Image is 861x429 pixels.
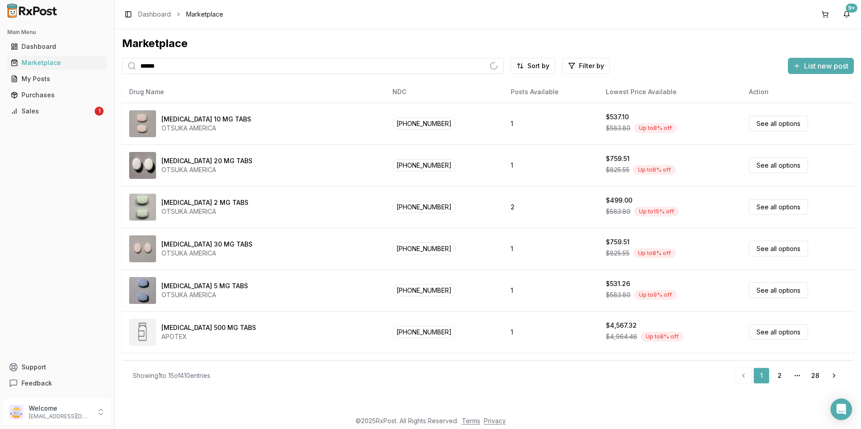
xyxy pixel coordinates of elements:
[11,74,104,83] div: My Posts
[641,332,683,342] div: Up to 8 % off
[504,311,599,353] td: 1
[9,405,23,419] img: User avatar
[831,399,852,420] div: Open Intercom Messenger
[606,279,630,288] div: $531.26
[633,165,676,175] div: Up to 8 % off
[161,332,256,341] div: APOTEX
[129,110,156,137] img: Abilify 10 MG TABS
[606,207,631,216] span: $583.80
[161,165,252,174] div: OTSUKA AMERICA
[771,368,787,384] a: 2
[504,103,599,144] td: 1
[186,10,223,19] span: Marketplace
[11,91,104,100] div: Purchases
[161,198,248,207] div: [MEDICAL_DATA] 2 MG TABS
[11,42,104,51] div: Dashboard
[606,113,629,121] div: $537.10
[161,115,251,124] div: [MEDICAL_DATA] 10 MG TABS
[161,124,251,133] div: OTSUKA AMERICA
[161,207,248,216] div: OTSUKA AMERICA
[11,107,93,116] div: Sales
[4,104,111,118] button: Sales1
[161,282,248,290] div: [MEDICAL_DATA] 5 MG TABS
[392,326,456,338] span: [PHONE_NUMBER]
[29,404,91,413] p: Welcome
[606,290,631,299] span: $583.80
[527,61,549,70] span: Sort by
[606,238,630,247] div: $759.51
[749,282,808,298] a: See all options
[29,413,91,420] p: [EMAIL_ADDRESS][DOMAIN_NAME]
[579,61,604,70] span: Filter by
[161,240,252,249] div: [MEDICAL_DATA] 30 MG TABS
[392,117,456,130] span: [PHONE_NUMBER]
[7,71,107,87] a: My Posts
[562,58,610,74] button: Filter by
[749,157,808,173] a: See all options
[4,39,111,54] button: Dashboard
[392,201,456,213] span: [PHONE_NUMBER]
[742,81,854,103] th: Action
[633,248,676,258] div: Up to 8 % off
[606,165,630,174] span: $825.55
[846,4,857,13] div: 9+
[392,243,456,255] span: [PHONE_NUMBER]
[7,39,107,55] a: Dashboard
[7,103,107,119] a: Sales1
[392,159,456,171] span: [PHONE_NUMBER]
[129,194,156,221] img: Abilify 2 MG TABS
[7,87,107,103] a: Purchases
[735,368,843,384] nav: pagination
[133,371,210,380] div: Showing 1 to 15 of 410 entries
[4,56,111,70] button: Marketplace
[161,156,252,165] div: [MEDICAL_DATA] 20 MG TABS
[129,277,156,304] img: Abilify 5 MG TABS
[7,29,107,36] h2: Main Menu
[22,379,52,388] span: Feedback
[504,269,599,311] td: 1
[129,235,156,262] img: Abilify 30 MG TABS
[161,323,256,332] div: [MEDICAL_DATA] 500 MG TABS
[129,319,156,346] img: Abiraterone Acetate 500 MG TABS
[7,55,107,71] a: Marketplace
[804,61,848,71] span: List new post
[484,417,506,425] a: Privacy
[606,249,630,258] span: $825.55
[634,207,679,217] div: Up to 15 % off
[122,36,854,51] div: Marketplace
[122,81,385,103] th: Drug Name
[138,10,171,19] a: Dashboard
[606,154,630,163] div: $759.51
[11,58,104,67] div: Marketplace
[825,368,843,384] a: Go to next page
[511,58,555,74] button: Sort by
[129,152,156,179] img: Abilify 20 MG TABS
[634,290,677,300] div: Up to 9 % off
[634,123,677,133] div: Up to 8 % off
[606,196,632,205] div: $499.00
[504,144,599,186] td: 1
[504,81,599,103] th: Posts Available
[749,116,808,131] a: See all options
[753,368,770,384] a: 1
[4,4,61,18] img: RxPost Logo
[504,228,599,269] td: 1
[392,284,456,296] span: [PHONE_NUMBER]
[749,324,808,340] a: See all options
[161,290,248,299] div: OTSUKA AMERICA
[606,332,637,341] span: $4,964.48
[606,321,637,330] div: $4,567.32
[95,107,104,116] div: 1
[385,81,504,103] th: NDC
[749,241,808,256] a: See all options
[807,368,823,384] a: 28
[606,124,631,133] span: $583.80
[4,72,111,86] button: My Posts
[4,88,111,102] button: Purchases
[599,81,742,103] th: Lowest Price Available
[4,359,111,375] button: Support
[4,375,111,391] button: Feedback
[462,417,480,425] a: Terms
[839,7,854,22] button: 9+
[504,186,599,228] td: 2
